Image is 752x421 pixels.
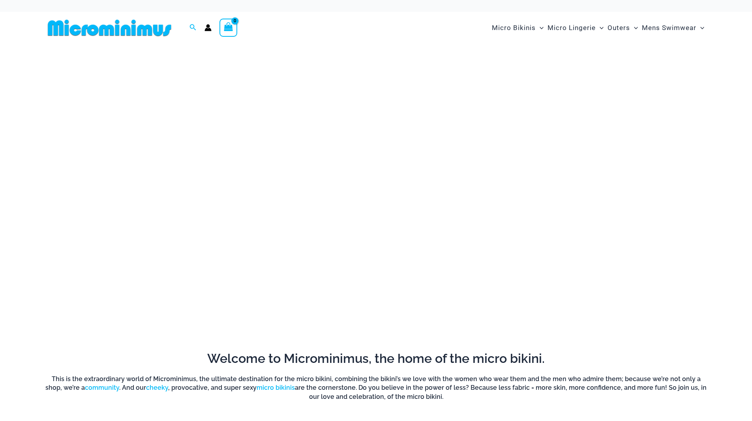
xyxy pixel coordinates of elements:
[608,18,630,38] span: Outers
[257,384,295,391] a: micro bikinis
[204,24,212,31] a: Account icon link
[492,18,536,38] span: Micro Bikinis
[45,375,708,401] h6: This is the extraordinary world of Microminimus, the ultimate destination for the micro bikini, c...
[640,16,706,40] a: Mens SwimwearMenu ToggleMenu Toggle
[536,18,544,38] span: Menu Toggle
[606,16,640,40] a: OutersMenu ToggleMenu Toggle
[189,23,197,33] a: Search icon link
[45,350,708,367] h2: Welcome to Microminimus, the home of the micro bikini.
[642,18,696,38] span: Mens Swimwear
[596,18,604,38] span: Menu Toggle
[548,18,596,38] span: Micro Lingerie
[630,18,638,38] span: Menu Toggle
[45,19,174,37] img: MM SHOP LOGO FLAT
[85,384,119,391] a: community
[146,384,168,391] a: cheeky
[546,16,606,40] a: Micro LingerieMenu ToggleMenu Toggle
[490,16,546,40] a: Micro BikinisMenu ToggleMenu Toggle
[696,18,704,38] span: Menu Toggle
[219,19,238,37] a: View Shopping Cart, empty
[489,15,708,41] nav: Site Navigation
